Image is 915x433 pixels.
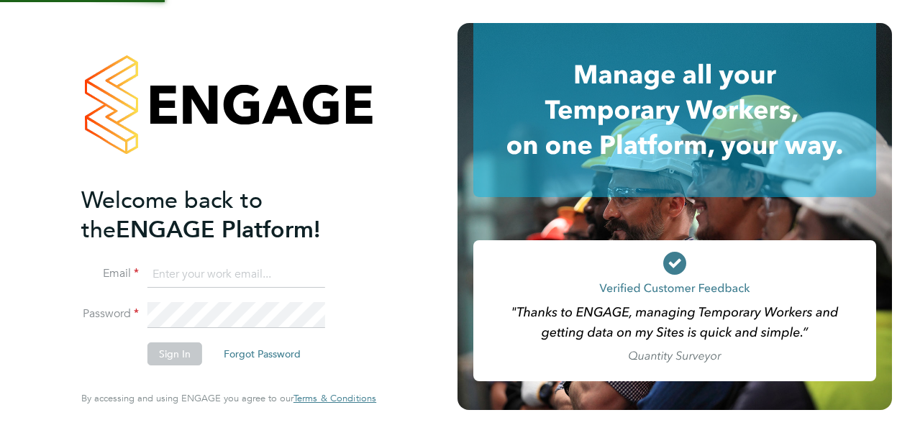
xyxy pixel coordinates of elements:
[81,392,376,404] span: By accessing and using ENGAGE you agree to our
[81,306,139,322] label: Password
[81,266,139,281] label: Email
[81,186,362,245] h2: ENGAGE Platform!
[147,342,202,365] button: Sign In
[293,392,376,404] span: Terms & Conditions
[81,186,263,244] span: Welcome back to the
[147,262,325,288] input: Enter your work email...
[212,342,312,365] button: Forgot Password
[293,393,376,404] a: Terms & Conditions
